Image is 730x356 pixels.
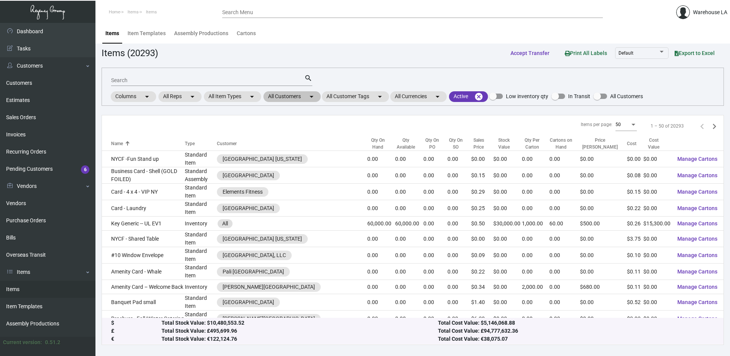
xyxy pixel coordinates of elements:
[223,155,302,163] div: [GEOGRAPHIC_DATA] [US_STATE]
[111,327,162,335] div: £
[580,137,627,150] div: Price [PERSON_NAME]
[580,280,627,294] td: $680.00
[395,151,424,167] td: 0.00
[522,137,549,150] div: Qty Per Carton
[102,264,185,280] td: Amenity Card - Whale
[522,167,549,184] td: 0.00
[643,294,671,311] td: $0.00
[174,29,228,37] div: Assembly Productions
[493,137,522,150] div: Stock Value
[447,231,471,247] td: 0.00
[185,200,217,217] td: Standard Item
[185,294,217,311] td: Standard Item
[367,280,395,294] td: 0.00
[671,265,724,278] button: Manage Cartons
[471,231,493,247] td: $0.00
[367,200,395,217] td: 0.00
[109,10,120,15] span: Home
[627,184,643,200] td: $0.15
[447,137,464,150] div: Qty On SO
[696,120,708,132] button: Previous page
[627,247,643,264] td: $0.10
[102,231,185,247] td: NYCF - Shared Table
[580,200,627,217] td: $0.00
[677,284,717,290] span: Manage Cartons
[423,264,447,280] td: 0.00
[367,231,395,247] td: 0.00
[447,264,471,280] td: 0.00
[223,188,263,196] div: Elements Fitness
[669,46,721,60] button: Export to Excel
[367,137,388,150] div: Qty On Hand
[627,151,643,167] td: $0.00
[643,217,671,231] td: $15,300.00
[671,201,724,215] button: Manage Cartons
[204,91,261,102] mat-chip: All Item Types
[223,298,274,306] div: [GEOGRAPHIC_DATA]
[671,232,724,246] button: Manage Cartons
[185,140,195,147] div: Type
[395,184,424,200] td: 0.00
[493,200,522,217] td: $0.00
[580,294,627,311] td: $0.00
[522,151,549,167] td: 0.00
[643,231,671,247] td: $0.00
[671,248,724,262] button: Manage Cartons
[375,92,384,101] mat-icon: arrow_drop_down
[447,167,471,184] td: 0.00
[237,29,256,37] div: Cartons
[395,311,424,327] td: 0.00
[627,294,643,311] td: $0.52
[367,311,395,327] td: 0.00
[395,137,417,150] div: Qty Available
[322,91,389,102] mat-chip: All Customer Tags
[510,50,549,56] span: Accept Transfer
[395,167,424,184] td: 0.00
[185,280,217,294] td: Inventory
[493,167,522,184] td: $0.00
[223,204,274,212] div: [GEOGRAPHIC_DATA]
[549,311,580,327] td: 0.00
[522,247,549,264] td: 0.00
[471,137,486,150] div: Sales Price
[223,268,284,276] div: Pali [GEOGRAPHIC_DATA]
[423,294,447,311] td: 0.00
[102,311,185,327] td: Brochure - Fall/Winter Catering
[677,220,717,227] span: Manage Cartons
[263,91,321,102] mat-chip: All Customers
[367,184,395,200] td: 0.00
[671,295,724,309] button: Manage Cartons
[522,137,543,150] div: Qty Per Carton
[580,184,627,200] td: $0.00
[693,8,727,16] div: Warehouse LA
[185,184,217,200] td: Standard Item
[471,137,493,150] div: Sales Price
[128,10,139,15] span: Items
[643,200,671,217] td: $0.00
[471,200,493,217] td: $0.25
[522,294,549,311] td: 0.00
[671,217,724,230] button: Manage Cartons
[493,280,522,294] td: $0.00
[580,231,627,247] td: $0.00
[474,92,483,101] mat-icon: cancel
[549,264,580,280] td: 0.00
[580,311,627,327] td: $0.00
[671,280,724,294] button: Manage Cartons
[471,217,493,231] td: $0.50
[549,137,573,150] div: Cartons on Hand
[677,205,717,211] span: Manage Cartons
[471,167,493,184] td: $0.15
[471,184,493,200] td: $0.29
[223,235,302,243] div: [GEOGRAPHIC_DATA] [US_STATE]
[643,167,671,184] td: $0.00
[395,137,424,150] div: Qty Available
[677,299,717,305] span: Manage Cartons
[185,167,217,184] td: Standard Assembly
[447,151,471,167] td: 0.00
[423,200,447,217] td: 0.00
[185,247,217,264] td: Standard Item
[395,231,424,247] td: 0.00
[493,311,522,327] td: $0.00
[493,184,522,200] td: $0.00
